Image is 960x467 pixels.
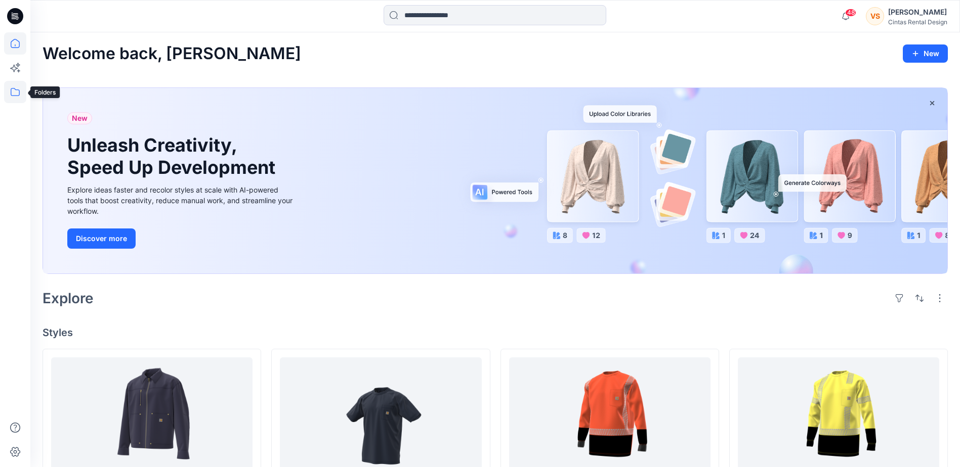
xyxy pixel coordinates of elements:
[67,134,280,178] h1: Unleash Creativity, Speed Up Development
[888,6,947,18] div: [PERSON_NAME]
[43,44,301,63] h2: Welcome back, [PERSON_NAME]
[903,44,948,63] button: New
[43,290,94,306] h2: Explore
[845,9,856,17] span: 48
[888,18,947,26] div: Cintas Rental Design
[67,228,295,249] a: Discover more
[43,326,948,339] h4: Styles
[866,7,884,25] div: VS
[67,184,295,216] div: Explore ideas faster and recolor styles at scale with AI-powered tools that boost creativity, red...
[67,228,136,249] button: Discover more
[72,112,88,124] span: New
